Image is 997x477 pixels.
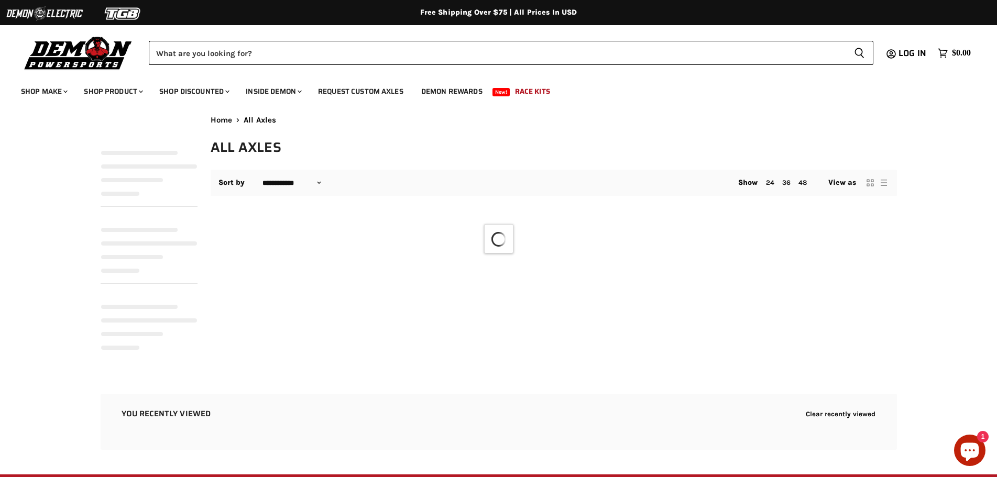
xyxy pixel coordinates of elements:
input: Search [149,41,846,65]
a: Shop Discounted [151,81,236,102]
span: View as [828,179,857,187]
a: 36 [782,179,791,186]
div: Free Shipping Over $75 | All Prices In USD [80,8,918,17]
a: Race Kits [507,81,558,102]
a: Log in [894,49,933,58]
a: $0.00 [933,46,976,61]
form: Product [149,41,873,65]
h1: All Axles [211,139,897,156]
a: 48 [798,179,807,186]
label: Sort by [218,179,245,187]
a: Home [211,116,233,125]
aside: Recently viewed products [80,394,918,450]
a: 24 [766,179,774,186]
span: New! [492,88,510,96]
inbox-online-store-chat: Shopify online store chat [951,435,989,469]
a: Demon Rewards [413,81,490,102]
img: Demon Electric Logo 2 [5,4,84,24]
h2: You recently viewed [122,409,211,418]
span: All Axles [244,116,276,125]
img: TGB Logo 2 [84,4,162,24]
button: Clear recently viewed [806,410,876,418]
span: Show [738,178,758,187]
a: Shop Product [76,81,149,102]
img: Demon Powersports [21,34,136,71]
a: Inside Demon [238,81,308,102]
button: grid view [865,178,875,188]
button: list view [879,178,889,188]
a: Shop Make [13,81,74,102]
button: Search [846,41,873,65]
nav: Collection utilities [211,170,897,196]
a: Request Custom Axles [310,81,411,102]
nav: Breadcrumbs [211,116,897,125]
span: $0.00 [952,48,971,58]
span: Log in [899,47,926,60]
ul: Main menu [13,76,968,102]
